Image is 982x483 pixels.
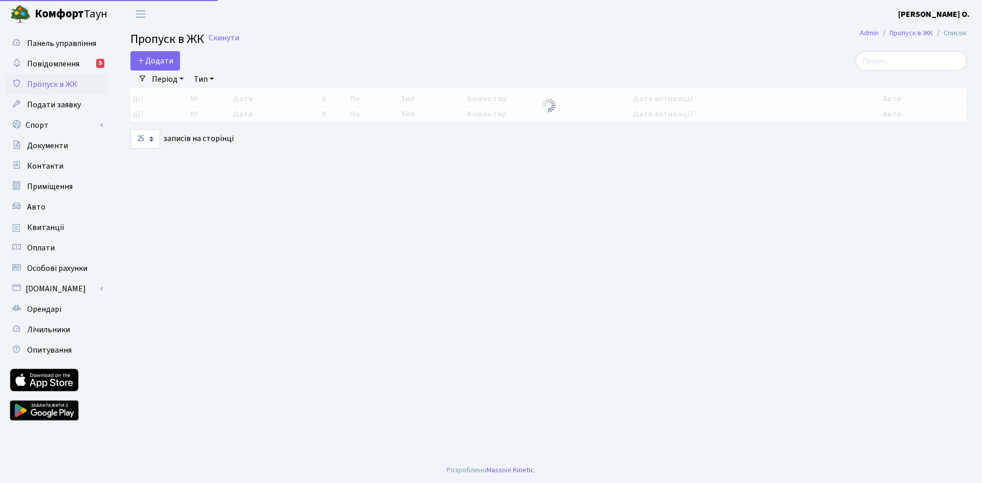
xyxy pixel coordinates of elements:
[933,28,967,39] li: Список
[10,4,31,25] img: logo.png
[96,59,104,68] div: 5
[27,242,55,254] span: Оплати
[898,9,970,20] b: [PERSON_NAME] О.
[5,156,107,176] a: Контакти
[27,304,61,315] span: Орендарі
[27,344,72,356] span: Опитування
[5,217,107,238] a: Квитанції
[27,99,81,110] span: Подати заявку
[5,135,107,156] a: Документи
[844,22,982,44] nav: breadcrumb
[541,97,557,113] img: Обробка...
[35,6,84,22] b: Комфорт
[137,55,173,66] span: Додати
[5,238,107,258] a: Оплати
[27,140,68,151] span: Документи
[27,263,87,274] span: Особові рахунки
[27,160,63,172] span: Контакти
[27,79,77,90] span: Пропуск в ЖК
[130,51,180,71] a: Додати
[130,30,204,48] span: Пропуск в ЖК
[148,71,188,88] a: Період
[5,258,107,279] a: Особові рахунки
[5,197,107,217] a: Авто
[209,33,239,43] a: Скинути
[5,74,107,95] a: Пропуск в ЖК
[27,38,96,49] span: Панель управління
[5,95,107,115] a: Подати заявку
[856,51,967,71] input: Пошук...
[5,115,107,135] a: Спорт
[5,340,107,360] a: Опитування
[447,465,535,476] div: Розроблено .
[128,6,153,22] button: Переключити навігацію
[35,6,107,23] span: Таун
[5,33,107,54] a: Панель управління
[486,465,534,475] a: Massive Kinetic
[27,58,79,70] span: Повідомлення
[860,28,879,38] a: Admin
[5,279,107,299] a: [DOMAIN_NAME]
[27,324,70,335] span: Лічильники
[5,54,107,74] a: Повідомлення5
[130,129,160,149] select: записів на сторінці
[898,8,970,20] a: [PERSON_NAME] О.
[889,28,933,38] a: Пропуск в ЖК
[27,181,73,192] span: Приміщення
[190,71,218,88] a: Тип
[27,201,46,213] span: Авто
[27,222,64,233] span: Квитанції
[130,129,234,149] label: записів на сторінці
[5,299,107,319] a: Орендарі
[5,319,107,340] a: Лічильники
[5,176,107,197] a: Приміщення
